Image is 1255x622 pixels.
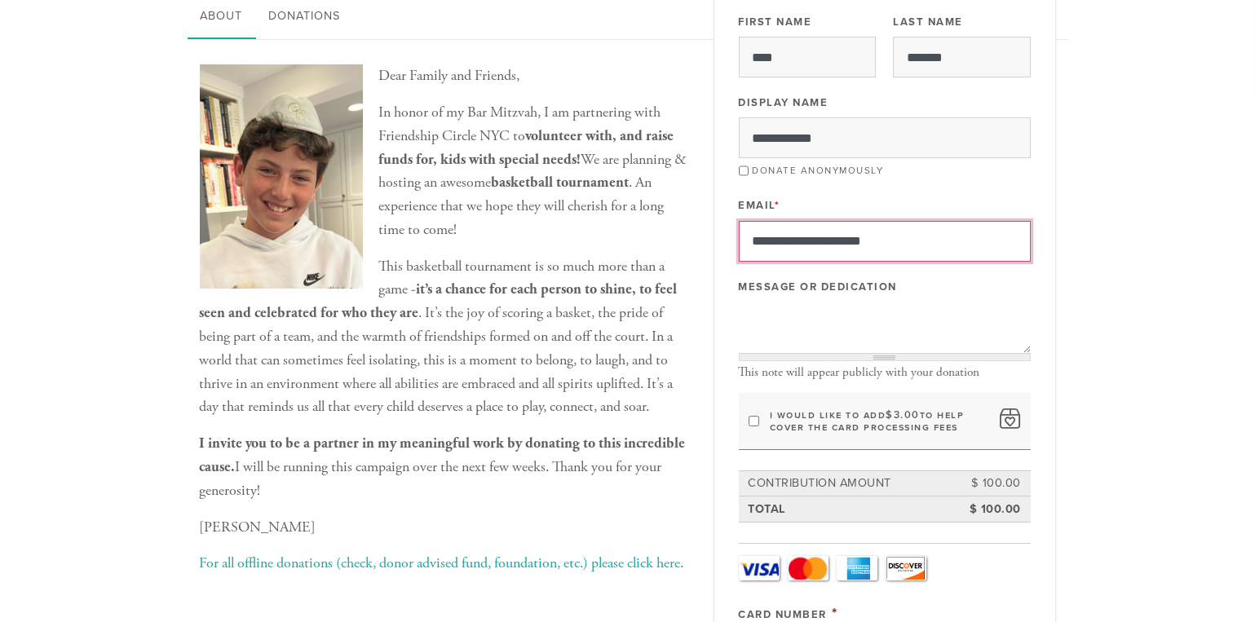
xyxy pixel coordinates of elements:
[739,556,780,580] a: Visa
[739,95,829,110] label: Display Name
[739,608,828,621] label: Card Number
[770,409,989,434] label: I would like to add to help cover the card processing fees
[200,280,678,322] b: it’s a chance for each person to shine, to feel seen and celebrated for who they are
[950,472,1023,495] td: $ 100.00
[739,198,780,213] label: Email
[837,556,877,580] a: Amex
[200,101,689,242] p: In honor of my Bar Mitzvah, I am partnering with Friendship Circle NYC to We are planning & hosti...
[886,408,894,421] span: $
[886,556,926,580] a: Discover
[775,199,780,212] span: This field is required.
[833,604,839,622] span: This field is required.
[739,280,898,294] label: Message or dedication
[745,498,950,521] td: Total
[739,365,1031,380] div: This note will appear publicly with your donation
[200,434,686,476] b: I invite you to be a partner in my meaningful work by donating to this incredible cause.
[950,498,1023,521] td: $ 100.00
[752,165,883,176] label: Donate Anonymously
[739,15,812,29] label: First Name
[379,126,674,169] b: volunteer with, and raise funds for, kids with special needs!
[200,64,689,88] p: Dear Family and Friends,
[200,554,684,572] a: For all offline donations (check, donor advised fund, foundation, etc.) please click here.
[745,472,950,495] td: Contribution Amount
[894,408,920,421] span: 3.00
[788,556,829,580] a: MasterCard
[200,432,689,502] p: I will be running this campaign over the next few weeks. Thank you for your generosity!
[200,516,689,540] p: [PERSON_NAME]
[200,255,689,420] p: This basketball tournament is so much more than a game - . It’s the joy of scoring a basket, the ...
[893,15,963,29] label: Last Name
[492,173,630,192] b: basketball tournament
